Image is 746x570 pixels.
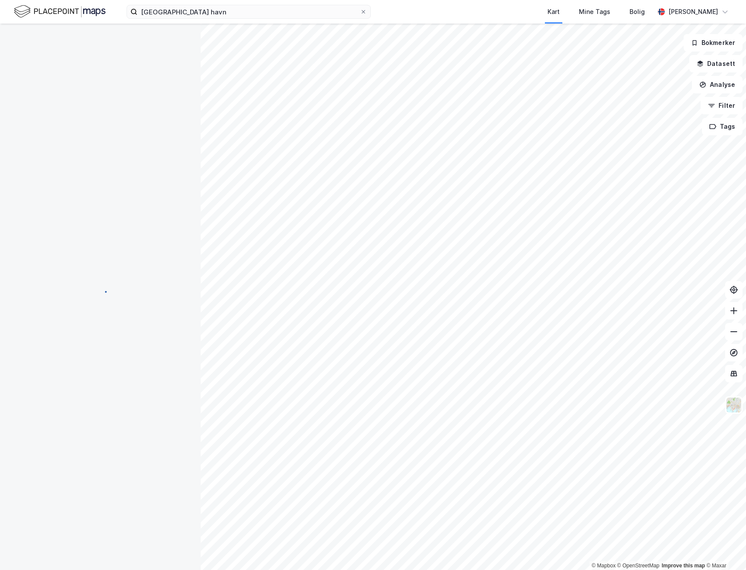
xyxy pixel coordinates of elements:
button: Datasett [689,55,743,72]
img: Z [725,397,742,413]
img: logo.f888ab2527a4732fd821a326f86c7f29.svg [14,4,106,19]
div: Mine Tags [579,7,610,17]
button: Bokmerker [684,34,743,52]
div: Bolig [630,7,645,17]
a: OpenStreetMap [617,563,660,569]
button: Analyse [692,76,743,93]
img: spinner.a6d8c91a73a9ac5275cf975e30b51cfb.svg [93,285,107,299]
button: Tags [702,118,743,135]
button: Filter [701,97,743,114]
div: [PERSON_NAME] [668,7,718,17]
iframe: Chat Widget [702,528,746,570]
input: Søk på adresse, matrikkel, gårdeiere, leietakere eller personer [137,5,360,18]
a: Mapbox [592,563,616,569]
div: Kart [548,7,560,17]
a: Improve this map [662,563,705,569]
